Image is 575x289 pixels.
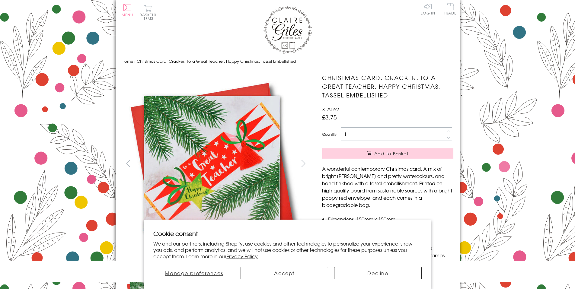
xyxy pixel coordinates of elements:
[153,229,422,238] h2: Cookie consent
[122,157,135,170] button: prev
[142,12,156,21] span: 0 items
[322,106,339,113] span: XTA062
[444,3,457,16] a: Trade
[241,267,328,279] button: Accept
[322,73,453,99] h1: Christmas Card, Cracker, To a Great Teacher, Happy Christmas, Tassel Embellished
[328,215,453,223] li: Dimensions: 150mm x 150mm
[134,58,136,64] span: ›
[444,3,457,15] span: Trade
[122,55,454,68] nav: breadcrumbs
[137,58,296,64] span: Christmas Card, Cracker, To a Great Teacher, Happy Christmas, Tassel Embellished
[153,240,422,259] p: We and our partners, including Shopify, use cookies and other technologies to personalize your ex...
[322,132,337,137] label: Quantity
[322,165,453,208] p: A wonderful contemporary Christmas card. A mix of bright [PERSON_NAME] and pretty watercolours, a...
[122,58,133,64] a: Home
[165,269,223,277] span: Manage preferences
[121,73,302,254] img: Christmas Card, Cracker, To a Great Teacher, Happy Christmas, Tassel Embellished
[310,73,491,254] img: Christmas Card, Cracker, To a Great Teacher, Happy Christmas, Tassel Embellished
[153,267,235,279] button: Manage preferences
[322,148,453,159] button: Add to Basket
[122,4,133,17] button: Menu
[334,267,422,279] button: Decline
[374,151,409,157] span: Add to Basket
[226,252,258,260] a: Privacy Policy
[140,5,156,20] button: Basket0 items
[322,113,337,121] span: £3.75
[296,157,310,170] button: next
[264,6,312,54] img: Claire Giles Greetings Cards
[122,12,133,17] span: Menu
[421,3,435,15] a: Log In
